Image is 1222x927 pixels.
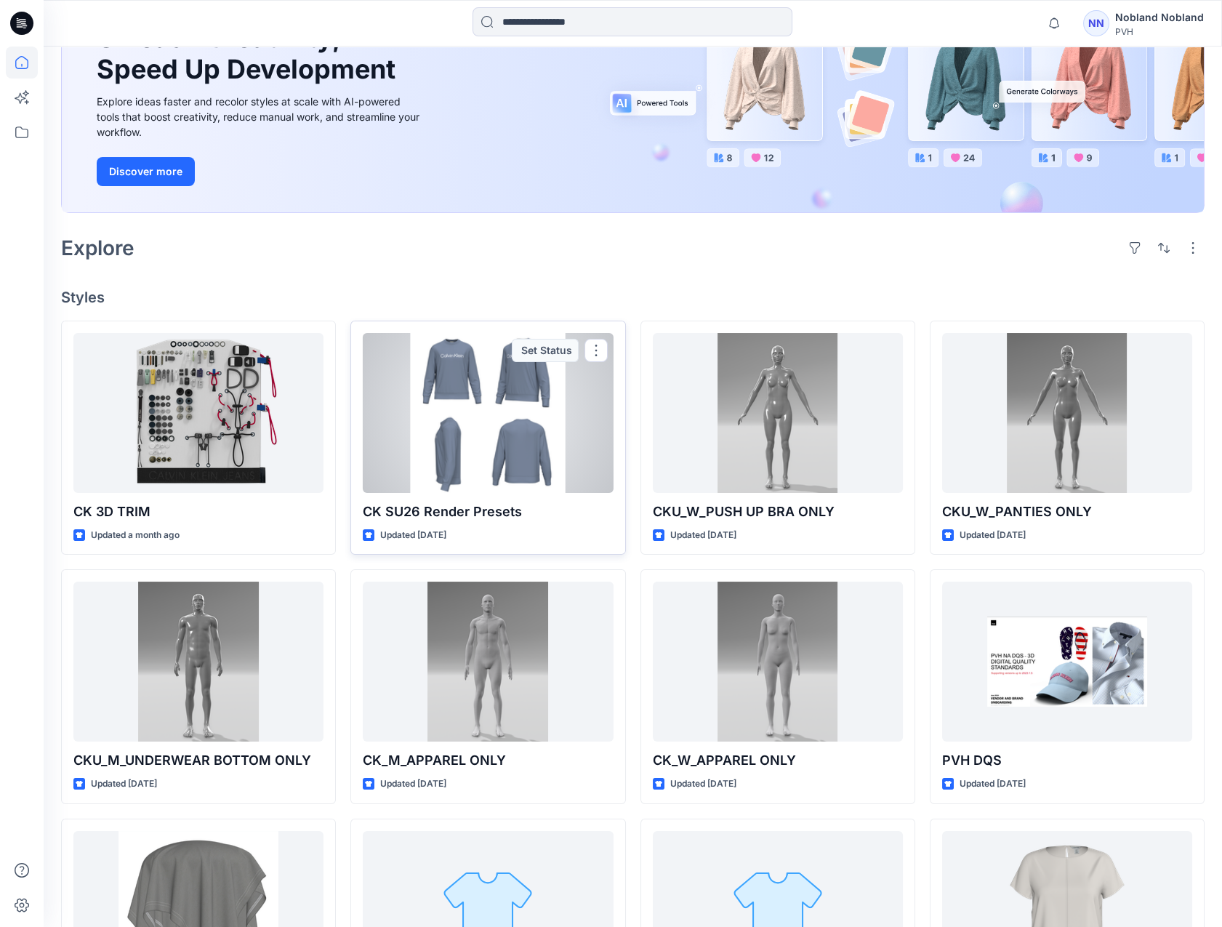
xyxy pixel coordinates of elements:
[942,750,1192,771] p: PVH DQS
[653,333,903,493] a: CKU_W_PUSH UP BRA ONLY
[91,528,180,543] p: Updated a month ago
[73,750,323,771] p: CKU_M_UNDERWEAR BOTTOM ONLY
[73,502,323,522] p: CK 3D TRIM
[363,582,613,742] a: CK_M_APPAREL ONLY
[363,750,613,771] p: CK_M_APPAREL ONLY
[363,502,613,522] p: CK SU26 Render Presets
[670,776,736,792] p: Updated [DATE]
[73,582,323,742] a: CKU_M_UNDERWEAR BOTTOM ONLY
[380,776,446,792] p: Updated [DATE]
[1115,9,1204,26] div: Nobland Nobland
[363,333,613,493] a: CK SU26 Render Presets
[960,528,1026,543] p: Updated [DATE]
[380,528,446,543] p: Updated [DATE]
[61,236,134,260] h2: Explore
[1115,26,1204,37] div: PVH
[942,582,1192,742] a: PVH DQS
[97,157,424,186] a: Discover more
[61,289,1205,306] h4: Styles
[91,776,157,792] p: Updated [DATE]
[1083,10,1109,36] div: NN
[670,528,736,543] p: Updated [DATE]
[960,776,1026,792] p: Updated [DATE]
[653,750,903,771] p: CK_W_APPAREL ONLY
[653,582,903,742] a: CK_W_APPAREL ONLY
[97,157,195,186] button: Discover more
[97,23,402,85] h1: Unleash Creativity, Speed Up Development
[653,502,903,522] p: CKU_W_PUSH UP BRA ONLY
[97,94,424,140] div: Explore ideas faster and recolor styles at scale with AI-powered tools that boost creativity, red...
[73,333,323,493] a: CK 3D TRIM
[942,502,1192,522] p: CKU_W_PANTIES ONLY
[942,333,1192,493] a: CKU_W_PANTIES ONLY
